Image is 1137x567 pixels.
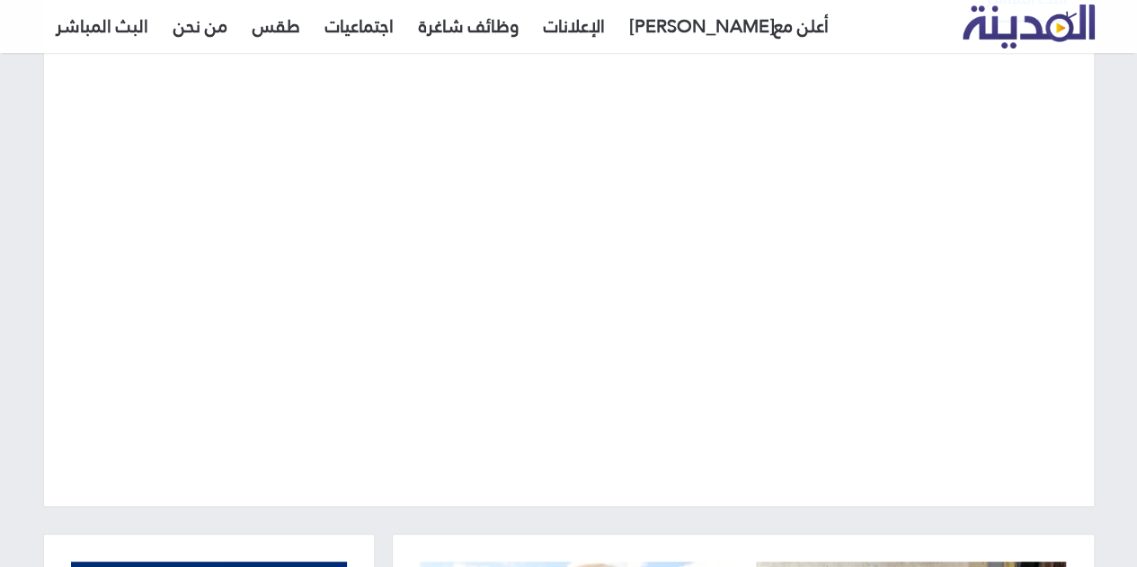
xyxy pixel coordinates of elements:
img: تلفزيون المدينة [963,4,1095,49]
a: تلفزيون المدينة [963,5,1095,49]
